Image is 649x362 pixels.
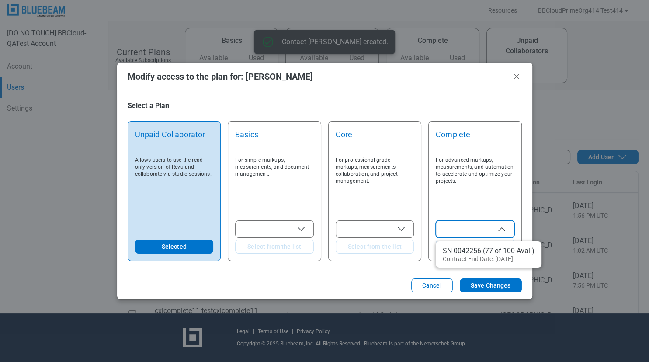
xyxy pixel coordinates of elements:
button: Select from the list [336,240,414,254]
button: Cancel [411,278,453,292]
span: Contract End Date: [DATE] [443,254,513,263]
h2: Select a Plan [128,101,364,111]
button: Save Changes [460,278,522,292]
button: Select from the list [436,240,514,254]
div: Basics [235,129,314,153]
div: Core [336,129,414,153]
div: Unpaid Collaborator [135,129,214,153]
button: Selected [135,240,214,254]
div: Complete [436,129,514,153]
button: Close [511,71,522,82]
span: SN-0042256 (77 of 100 Avail) [443,246,534,256]
div: Allows users to use the read-only version of Revu and collaborate via studio sessions. [135,153,214,240]
h2: Modify access to the plan for: [PERSON_NAME] [128,72,508,81]
div: For simple markups, measurements, and document management. [235,153,314,213]
button: Select from the list [235,240,314,254]
div: For advanced markups, measurements, and automation to accelerate and optimize your projects. [436,153,514,213]
div: For professional-grade markups, measurements, collaboration, and project management. [336,153,414,213]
